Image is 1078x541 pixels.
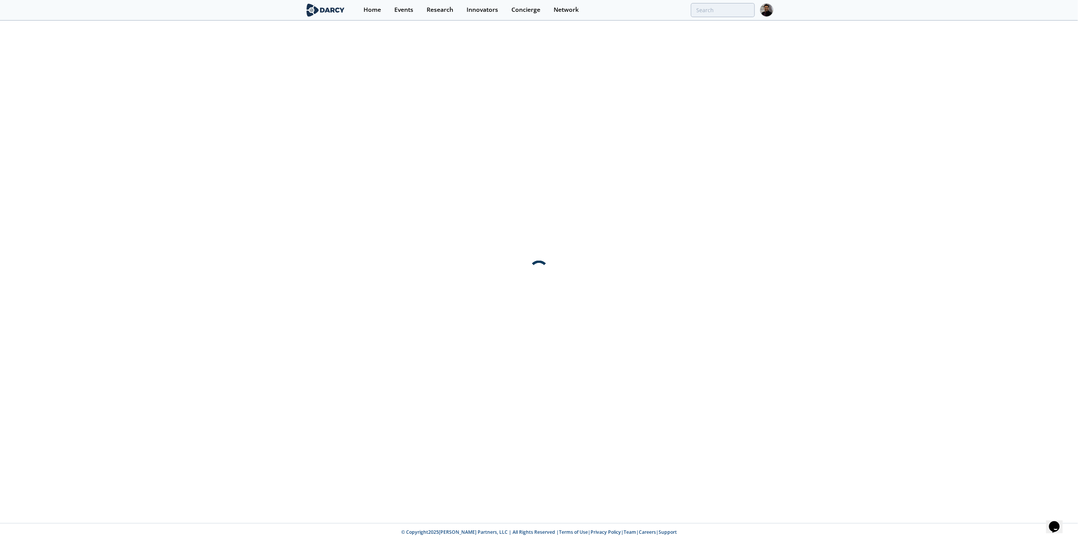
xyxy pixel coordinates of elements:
div: Innovators [467,7,498,13]
img: logo-wide.svg [305,3,346,17]
div: Network [554,7,579,13]
a: Support [659,529,677,535]
a: Team [624,529,636,535]
p: © Copyright 2025 [PERSON_NAME] Partners, LLC | All Rights Reserved | | | | | [258,529,821,536]
div: Research [427,7,453,13]
input: Advanced Search [691,3,755,17]
a: Terms of Use [559,529,588,535]
iframe: chat widget [1046,511,1070,533]
div: Home [364,7,381,13]
div: Events [394,7,413,13]
div: Concierge [511,7,540,13]
a: Careers [639,529,656,535]
a: Privacy Policy [591,529,621,535]
img: Profile [760,3,773,17]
